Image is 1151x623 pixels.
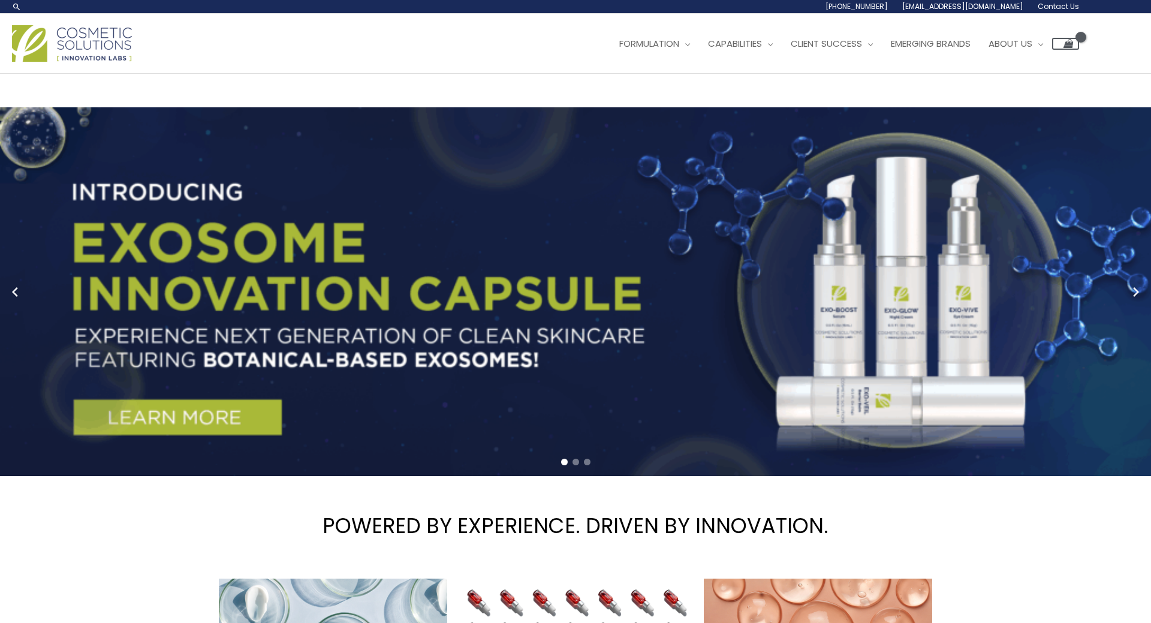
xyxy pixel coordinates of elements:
[980,26,1052,62] a: About Us
[573,459,579,465] span: Go to slide 2
[584,459,590,465] span: Go to slide 3
[610,26,699,62] a: Formulation
[12,2,22,11] a: Search icon link
[902,1,1023,11] span: [EMAIL_ADDRESS][DOMAIN_NAME]
[989,37,1032,50] span: About Us
[782,26,882,62] a: Client Success
[1038,1,1079,11] span: Contact Us
[6,283,24,301] button: Previous slide
[825,1,888,11] span: [PHONE_NUMBER]
[882,26,980,62] a: Emerging Brands
[1127,283,1145,301] button: Next slide
[601,26,1079,62] nav: Site Navigation
[12,25,132,62] img: Cosmetic Solutions Logo
[891,37,971,50] span: Emerging Brands
[791,37,862,50] span: Client Success
[699,26,782,62] a: Capabilities
[708,37,762,50] span: Capabilities
[561,459,568,465] span: Go to slide 1
[1052,38,1079,50] a: View Shopping Cart, empty
[619,37,679,50] span: Formulation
